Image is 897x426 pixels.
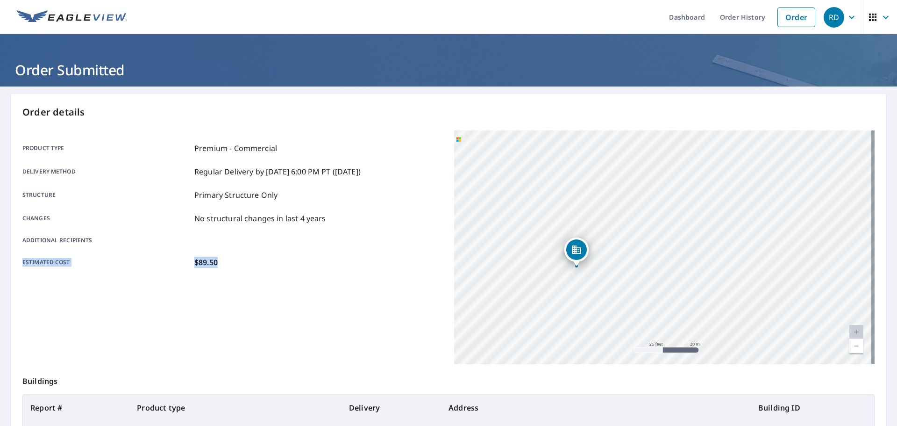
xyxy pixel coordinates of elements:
[22,143,191,154] p: Product type
[23,395,129,421] th: Report #
[22,166,191,177] p: Delivery method
[129,395,342,421] th: Product type
[441,395,751,421] th: Address
[194,143,277,154] p: Premium - Commercial
[22,257,191,268] p: Estimated cost
[22,189,191,201] p: Structure
[194,166,361,177] p: Regular Delivery by [DATE] 6:00 PM PT ([DATE])
[194,213,326,224] p: No structural changes in last 4 years
[194,257,218,268] p: $89.50
[824,7,844,28] div: RD
[751,395,874,421] th: Building ID
[194,189,278,201] p: Primary Structure Only
[22,364,875,394] p: Buildings
[849,325,863,339] a: Current Level 20, Zoom In Disabled
[22,105,875,119] p: Order details
[849,339,863,353] a: Current Level 20, Zoom Out
[17,10,127,24] img: EV Logo
[11,60,886,79] h1: Order Submitted
[22,236,191,245] p: Additional recipients
[777,7,815,27] a: Order
[22,213,191,224] p: Changes
[564,238,589,267] div: Dropped pin, building 1, Commercial property, 407 Chisholm Valley Dr Round Rock, TX 78681
[342,395,441,421] th: Delivery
